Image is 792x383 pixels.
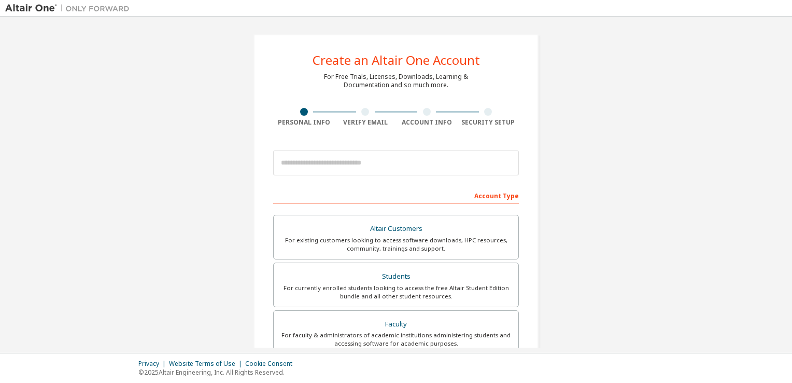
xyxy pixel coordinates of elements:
div: Security Setup [458,118,519,127]
div: For faculty & administrators of academic institutions administering students and accessing softwa... [280,331,512,348]
div: For existing customers looking to access software downloads, HPC resources, community, trainings ... [280,236,512,253]
p: © 2025 Altair Engineering, Inc. All Rights Reserved. [138,368,299,377]
div: Cookie Consent [245,360,299,368]
div: For currently enrolled students looking to access the free Altair Student Edition bundle and all ... [280,284,512,300]
div: Create an Altair One Account [313,54,480,66]
div: Privacy [138,360,169,368]
div: Account Type [273,187,519,203]
div: Students [280,269,512,284]
img: Altair One [5,3,135,13]
div: Faculty [280,317,512,332]
div: Personal Info [273,118,335,127]
div: Website Terms of Use [169,360,245,368]
div: For Free Trials, Licenses, Downloads, Learning & Documentation and so much more. [324,73,468,89]
div: Verify Email [335,118,397,127]
div: Altair Customers [280,222,512,236]
div: Account Info [396,118,458,127]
